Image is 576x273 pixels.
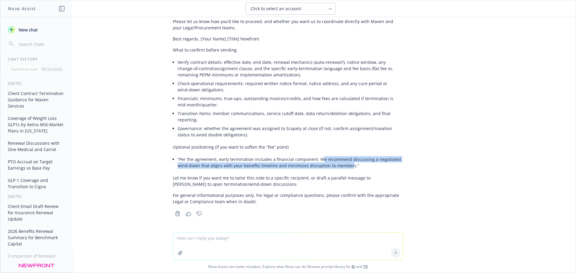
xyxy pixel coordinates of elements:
p: Current account [11,67,38,72]
a: BI [352,264,355,269]
p: Best regards, [Your Name] [Title] Newfront [173,36,403,42]
button: 2026 Benefits Renewal Summary for Benchmark Capital [5,226,67,249]
div: [DATE] [1,81,72,86]
svg: Copy to clipboard [175,211,180,216]
button: Thumbs down [194,209,204,218]
button: New chat [5,24,67,35]
button: Renewal Discussions with One Medical and Carrot [5,138,67,154]
button: Client Email Draft Review for Insurance Renewal Update [5,201,67,224]
div: [DATE] [1,194,72,199]
h1: Nova Assist [8,5,36,12]
p: Let me know if you want me to tailor this note to a specific recipient, or draft a parallel messa... [173,175,403,187]
p: For general informational purposes only. For legal or compliance questions, please confirm with t... [173,192,403,205]
p: Please let us know how you’d like to proceed, and whether you want us to coordinate directly with... [173,18,403,31]
button: Click to select an account [245,3,335,15]
button: Coverage of Weight Loss GLP1s by Aetna Mid-Market Plans in [US_STATE] [5,113,67,136]
li: Financials: minimums, true‑ups, outstanding invoices/credits, and how fees are calculated if term... [178,94,403,109]
input: Search chats [17,40,65,48]
button: Comparison of Renewal Order Form Versions [5,251,67,267]
button: PTO Accrual on Target Earnings vs Base Pay [5,157,67,173]
span: New chat [17,27,38,33]
p: What to confirm before sending [173,47,403,53]
button: GLP-1 Coverage and Transition to Cigna [5,175,67,191]
span: Nova Assist can make mistakes. Explore what Nova can do: Browse prompt library for and [3,260,573,273]
li: Verify contract details: effective date, end date, renewal mechanics (auto‑renewal?), notice wind... [178,58,403,79]
a: TR [363,264,368,269]
p: All accounts [42,67,62,72]
li: “Per the agreement, early termination includes a financial component. We recommend discussing a n... [178,155,403,170]
li: Check operational requirements: required written notice format, notice address, and any cure peri... [178,79,403,94]
li: Transition items: member communications, service cutoff date, data return/deletion obligations, a... [178,109,403,124]
span: Click to select an account [250,6,301,12]
li: Governance: whether the agreement was assigned to Scopely at close (if not, confirm assignment/no... [178,124,403,139]
div: Chat History [1,57,72,62]
button: Client Contract Termination Guidance for Maven Services [5,88,67,111]
p: Optional positioning (if you want to soften the “fee” point) [173,144,403,150]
